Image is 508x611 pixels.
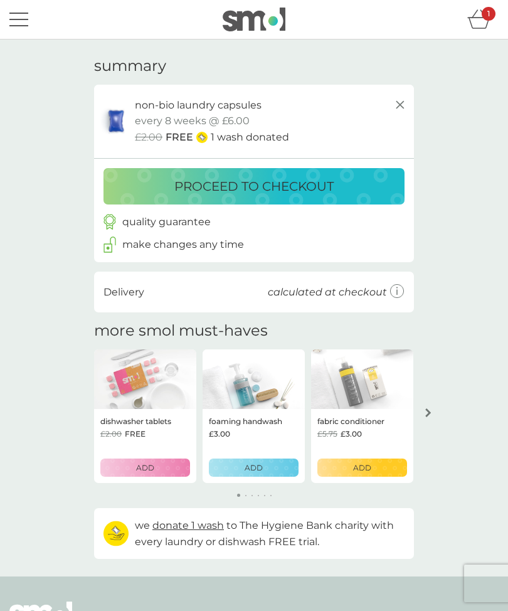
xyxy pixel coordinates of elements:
[122,236,244,253] p: make changes any time
[94,57,166,75] h3: summary
[353,462,371,474] p: ADD
[125,428,146,440] span: FREE
[223,8,285,31] img: smol
[103,168,405,205] button: proceed to checkout
[100,428,122,440] span: £2.00
[152,519,224,531] span: donate 1 wash
[317,459,407,477] button: ADD
[211,129,289,146] p: 1 wash donated
[100,415,171,427] p: dishwasher tablets
[135,97,262,114] p: non-bio laundry capsules
[9,8,28,31] button: menu
[135,113,250,129] p: every 8 weeks @ £6.00
[245,462,263,474] p: ADD
[122,214,211,230] p: quality guarantee
[209,415,282,427] p: foaming handwash
[135,129,162,146] span: £2.00
[100,459,190,477] button: ADD
[135,518,405,550] p: we to The Hygiene Bank charity with every laundry or dishwash FREE trial.
[209,428,230,440] span: £3.00
[174,176,334,196] p: proceed to checkout
[341,428,362,440] span: £3.00
[209,459,299,477] button: ADD
[166,129,193,146] span: FREE
[103,284,144,300] p: Delivery
[94,322,268,340] h2: more smol must-haves
[467,7,499,32] div: basket
[268,284,387,300] p: calculated at checkout
[136,462,154,474] p: ADD
[317,428,337,440] span: £5.75
[317,415,384,427] p: fabric conditioner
